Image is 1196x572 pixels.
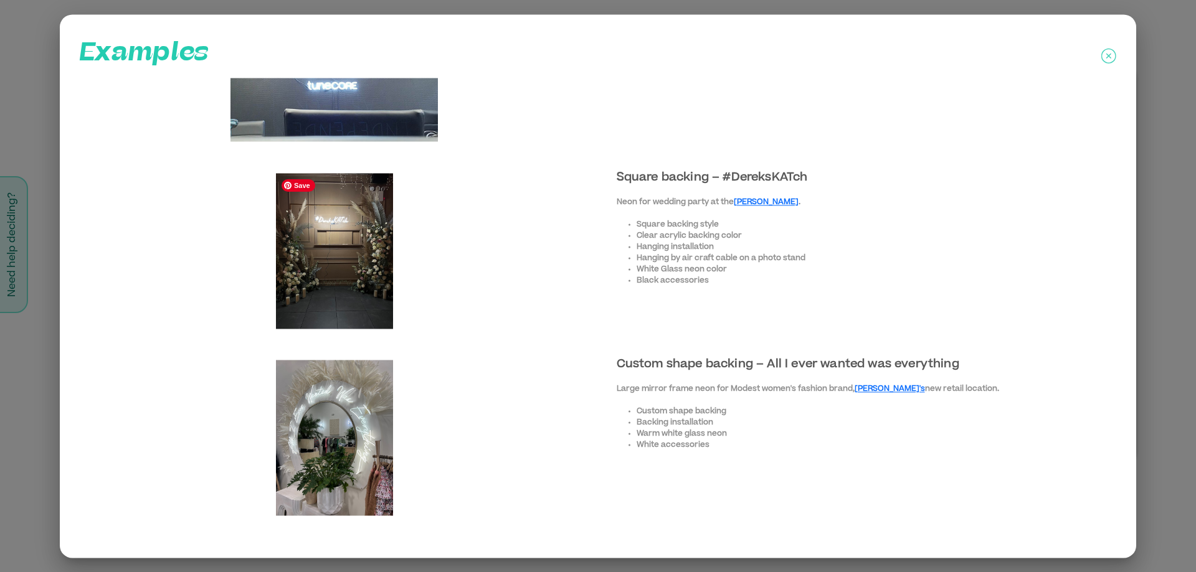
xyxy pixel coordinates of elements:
[637,253,1086,264] li: Hanging by air craft cable on a photo stand
[617,383,1086,395] p: Large mirror frame neon for Modest women's fashion brand, new retail location.
[1134,512,1196,572] iframe: Chat Widget
[637,275,1086,286] li: Black accessories
[637,417,1086,428] li: Backing installation
[637,219,1086,230] li: Square backing style
[855,385,925,393] a: [PERSON_NAME]'s
[637,439,1086,451] li: White accessories
[80,34,209,72] p: Examples
[637,230,1086,241] li: Clear acrylic backing color
[276,360,393,515] img: Example
[734,199,799,206] a: [PERSON_NAME]
[617,357,1086,373] p: Custom shape backing – All I ever wanted was everything
[637,406,1086,417] li: Custom shape backing
[282,179,315,192] span: Save
[276,173,393,329] img: Example
[637,264,1086,275] li: White Glass neon color
[617,170,1086,187] p: Square backing – #DereksKATch
[637,428,1086,439] li: Warm white glass neon
[637,241,1086,253] li: Hanging installation
[617,197,1086,208] p: Neon for wedding party at the .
